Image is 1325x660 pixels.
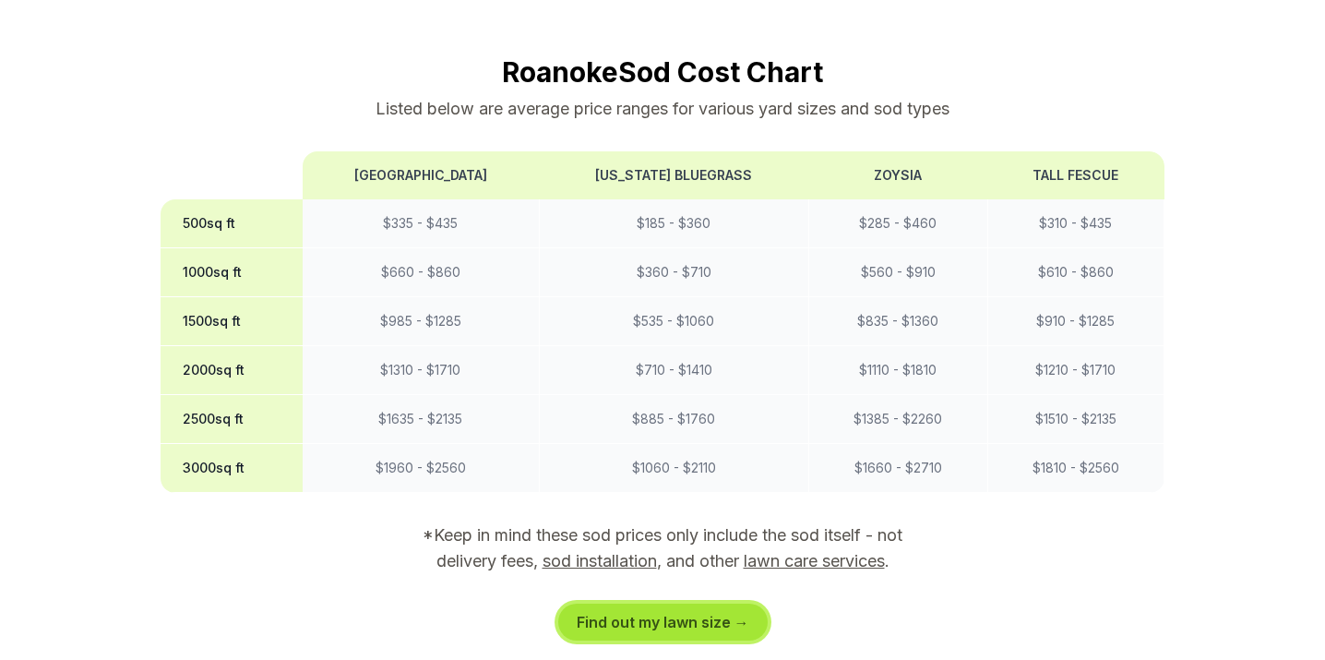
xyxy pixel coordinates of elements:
th: Tall Fescue [987,151,1164,199]
td: $ 535 - $ 1060 [540,297,809,346]
td: $ 610 - $ 860 [987,248,1164,297]
td: $ 185 - $ 360 [540,199,809,248]
th: Zoysia [808,151,987,199]
td: $ 285 - $ 460 [808,199,987,248]
td: $ 360 - $ 710 [540,248,809,297]
td: $ 985 - $ 1285 [303,297,540,346]
td: $ 560 - $ 910 [808,248,987,297]
td: $ 1635 - $ 2135 [303,395,540,444]
td: $ 1660 - $ 2710 [808,444,987,493]
th: [GEOGRAPHIC_DATA] [303,151,540,199]
th: 500 sq ft [161,199,303,248]
th: 3000 sq ft [161,444,303,493]
td: $ 910 - $ 1285 [987,297,1164,346]
th: 2000 sq ft [161,346,303,395]
td: $ 310 - $ 435 [987,199,1164,248]
td: $ 885 - $ 1760 [540,395,809,444]
a: Find out my lawn size → [558,604,768,641]
p: *Keep in mind these sod prices only include the sod itself - not delivery fees, , and other . [397,522,928,574]
th: 1000 sq ft [161,248,303,297]
h2: Roanoke Sod Cost Chart [161,55,1164,89]
td: $ 1060 - $ 2110 [540,444,809,493]
td: $ 1210 - $ 1710 [987,346,1164,395]
td: $ 1385 - $ 2260 [808,395,987,444]
a: sod installation [543,551,657,570]
th: 1500 sq ft [161,297,303,346]
td: $ 1510 - $ 2135 [987,395,1164,444]
td: $ 710 - $ 1410 [540,346,809,395]
td: $ 660 - $ 860 [303,248,540,297]
th: [US_STATE] Bluegrass [540,151,809,199]
td: $ 835 - $ 1360 [808,297,987,346]
td: $ 1310 - $ 1710 [303,346,540,395]
p: Listed below are average price ranges for various yard sizes and sod types [161,96,1164,122]
td: $ 335 - $ 435 [303,199,540,248]
td: $ 1960 - $ 2560 [303,444,540,493]
th: 2500 sq ft [161,395,303,444]
td: $ 1110 - $ 1810 [808,346,987,395]
a: lawn care services [744,551,885,570]
td: $ 1810 - $ 2560 [987,444,1164,493]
